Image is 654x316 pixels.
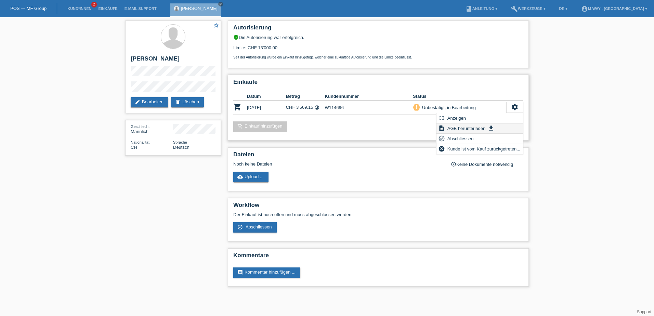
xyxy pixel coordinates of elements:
[219,2,222,6] i: close
[135,99,140,105] i: edit
[218,2,223,6] a: close
[286,92,325,101] th: Betrag
[233,252,523,262] h2: Kommentare
[10,6,47,11] a: POS — MF Group
[314,105,319,110] i: Fixe Raten (12 Raten)
[420,104,476,111] div: Unbestätigt, in Bearbeitung
[233,40,523,59] div: Limite: CHF 13'000.00
[64,6,95,11] a: Kund*innen
[181,6,218,11] a: [PERSON_NAME]
[233,35,239,40] i: verified_user
[247,101,286,115] td: [DATE]
[233,103,241,111] i: POSP00026947
[438,125,445,132] i: description
[233,267,300,278] a: commentKommentar hinzufügen ...
[325,101,413,115] td: W114696
[578,6,651,11] a: account_circlem-way - [GEOGRAPHIC_DATA] ▾
[95,6,121,11] a: Einkäufe
[233,161,442,167] div: Noch keine Dateien
[233,24,523,35] h2: Autorisierung
[131,124,149,129] span: Geschlecht
[131,124,173,134] div: Männlich
[246,224,272,229] span: Abschliessen
[175,99,181,105] i: delete
[438,135,445,142] i: check_circle_outline
[233,121,287,132] a: add_shopping_cartEinkauf hinzufügen
[511,103,519,111] i: settings
[237,269,243,275] i: comment
[247,92,286,101] th: Datum
[131,55,215,66] h2: [PERSON_NAME]
[466,5,472,12] i: book
[131,145,137,150] span: Schweiz
[233,202,523,212] h2: Workflow
[325,92,413,101] th: Kundennummer
[581,5,588,12] i: account_circle
[446,124,486,132] span: AGB herunterladen
[446,114,467,122] span: Anzeigen
[451,161,523,167] div: Keine Dokumente notwendig
[91,2,97,8] span: 2
[488,125,495,132] i: get_app
[451,161,456,167] i: info_outline
[173,145,189,150] span: Deutsch
[213,22,219,29] a: star_border
[233,222,277,233] a: check_circle_outline Abschliessen
[446,134,475,143] span: Abschliessen
[171,97,204,107] a: deleteLöschen
[131,140,149,144] span: Nationalität
[233,172,269,182] a: cloud_uploadUpload ...
[173,140,187,144] span: Sprache
[233,79,523,89] h2: Einkäufe
[237,224,243,230] i: check_circle_outline
[131,97,168,107] a: editBearbeiten
[237,123,243,129] i: add_shopping_cart
[511,5,518,12] i: build
[414,105,419,109] i: priority_high
[556,6,571,11] a: DE ▾
[462,6,501,11] a: bookAnleitung ▾
[233,55,523,59] p: Seit der Autorisierung wurde ein Einkauf hinzugefügt, welcher eine zukünftige Autorisierung und d...
[286,101,325,115] td: CHF 3'569.15
[508,6,549,11] a: buildWerkzeuge ▾
[121,6,160,11] a: E-Mail Support
[233,35,523,40] div: Die Autorisierung war erfolgreich.
[233,212,523,217] p: Der Einkauf ist noch offen und muss abgeschlossen werden.
[237,174,243,180] i: cloud_upload
[637,310,651,314] a: Support
[213,22,219,28] i: star_border
[413,92,506,101] th: Status
[438,115,445,121] i: fullscreen
[233,151,523,161] h2: Dateien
